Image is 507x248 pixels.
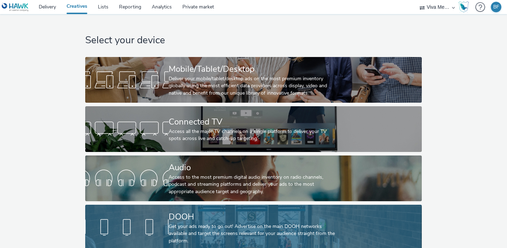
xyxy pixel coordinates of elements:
div: Access all the major TV channels on a single platform to deliver your TV spots across live and ca... [169,128,336,142]
a: Mobile/Tablet/DesktopDeliver your mobile/tablet/desktop ads on the most premium inventory globall... [85,57,421,103]
div: Access to the most premium digital audio inventory on radio channels, podcast and streaming platf... [169,174,336,195]
div: Connected TV [169,116,336,128]
a: Connected TVAccess all the major TV channels on a single platform to deliver your TV spots across... [85,106,421,152]
div: Mobile/Tablet/Desktop [169,63,336,75]
a: Hawk Academy [458,1,472,13]
div: Audio [169,161,336,174]
img: undefined Logo [2,3,29,12]
div: BF [493,2,499,12]
div: Get your ads ready to go out! Advertise on the main DOOH networks available and target the screen... [169,223,336,244]
div: DOOH [169,211,336,223]
img: Hawk Academy [458,1,469,13]
a: AudioAccess to the most premium digital audio inventory on radio channels, podcast and streaming ... [85,155,421,201]
h1: Select your device [85,34,421,47]
div: Deliver your mobile/tablet/desktop ads on the most premium inventory globally using the most effi... [169,75,336,97]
